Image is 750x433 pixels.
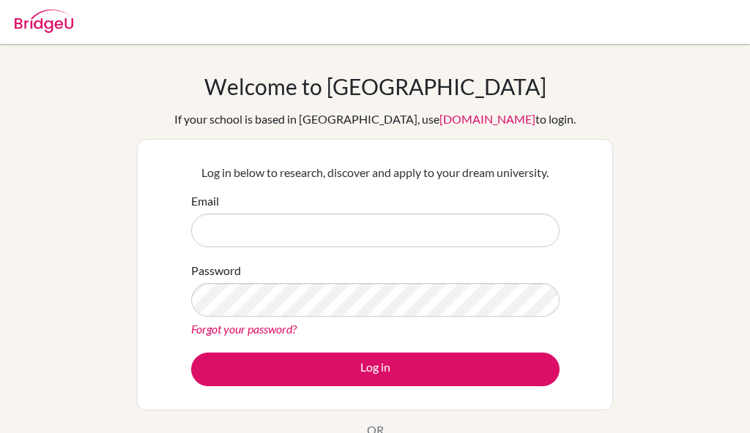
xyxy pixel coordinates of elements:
label: Password [191,262,241,279]
p: Log in below to research, discover and apply to your dream university. [191,164,560,181]
a: [DOMAIN_NAME] [439,112,535,126]
button: Log in [191,353,560,386]
a: Forgot your password? [191,322,297,336]
div: If your school is based in [GEOGRAPHIC_DATA], use to login. [174,110,576,128]
h1: Welcome to [GEOGRAPHIC_DATA] [204,73,546,99]
img: Bridge-U [15,10,73,33]
label: Email [191,192,219,210]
